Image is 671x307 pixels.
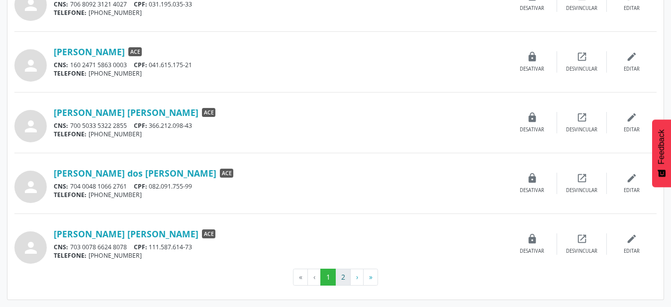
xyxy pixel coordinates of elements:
[54,130,507,138] div: [PHONE_NUMBER]
[576,112,587,123] i: open_in_new
[220,169,233,178] span: ACE
[54,69,87,78] span: TELEFONE:
[54,228,198,239] a: [PERSON_NAME] [PERSON_NAME]
[626,233,637,244] i: edit
[54,251,87,260] span: TELEFONE:
[624,126,640,133] div: Editar
[626,112,637,123] i: edit
[54,251,507,260] div: [PHONE_NUMBER]
[54,191,87,199] span: TELEFONE:
[624,5,640,12] div: Editar
[54,46,125,57] a: [PERSON_NAME]
[54,121,68,130] span: CNS:
[520,126,544,133] div: Desativar
[202,108,215,117] span: ACE
[626,51,637,62] i: edit
[520,248,544,255] div: Desativar
[566,187,597,194] div: Desvincular
[22,178,40,196] i: person
[134,243,147,251] span: CPF:
[350,269,364,286] button: Go to next page
[22,57,40,75] i: person
[54,243,507,251] div: 703 0078 6624 8078 111.587.614-73
[520,187,544,194] div: Desativar
[54,8,507,17] div: [PHONE_NUMBER]
[335,269,351,286] button: Go to page 2
[527,112,538,123] i: lock
[54,182,68,191] span: CNS:
[566,126,597,133] div: Desvincular
[128,47,142,56] span: ACE
[624,66,640,73] div: Editar
[527,233,538,244] i: lock
[527,51,538,62] i: lock
[134,182,147,191] span: CPF:
[320,269,336,286] button: Go to page 1
[566,248,597,255] div: Desvincular
[576,233,587,244] i: open_in_new
[54,107,198,118] a: [PERSON_NAME] [PERSON_NAME]
[54,121,507,130] div: 700 5033 5322 2855 366.212.098-43
[520,66,544,73] div: Desativar
[54,168,216,179] a: [PERSON_NAME] dos [PERSON_NAME]
[657,129,666,164] span: Feedback
[576,51,587,62] i: open_in_new
[54,8,87,17] span: TELEFONE:
[54,182,507,191] div: 704 0048 1066 2761 082.091.755-99
[520,5,544,12] div: Desativar
[14,269,657,286] ul: Pagination
[566,5,597,12] div: Desvincular
[624,248,640,255] div: Editar
[22,239,40,257] i: person
[652,119,671,187] button: Feedback - Mostrar pesquisa
[54,243,68,251] span: CNS:
[54,191,507,199] div: [PHONE_NUMBER]
[22,117,40,135] i: person
[626,173,637,184] i: edit
[134,61,147,69] span: CPF:
[54,69,507,78] div: [PHONE_NUMBER]
[202,229,215,238] span: ACE
[527,173,538,184] i: lock
[363,269,378,286] button: Go to last page
[54,130,87,138] span: TELEFONE:
[54,61,507,69] div: 160 2471 5863 0003 041.615.175-21
[54,61,68,69] span: CNS:
[566,66,597,73] div: Desvincular
[134,121,147,130] span: CPF:
[576,173,587,184] i: open_in_new
[624,187,640,194] div: Editar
